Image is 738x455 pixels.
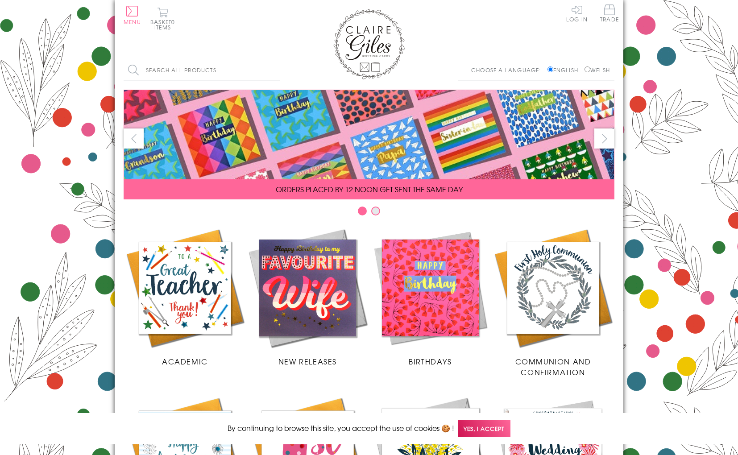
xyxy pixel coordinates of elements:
[585,66,610,74] label: Welsh
[594,128,614,149] button: next
[124,6,141,25] button: Menu
[471,66,546,74] p: Choose a language:
[492,227,614,377] a: Communion and Confirmation
[150,7,175,30] button: Basket0 items
[271,60,280,80] input: Search
[124,227,246,367] a: Academic
[124,18,141,26] span: Menu
[369,227,492,367] a: Birthdays
[585,66,590,72] input: Welsh
[600,4,619,24] a: Trade
[458,420,510,438] span: Yes, I accept
[124,60,280,80] input: Search all products
[515,356,591,377] span: Communion and Confirmation
[566,4,588,22] a: Log In
[276,184,463,194] span: ORDERS PLACED BY 12 NOON GET SENT THE SAME DAY
[600,4,619,22] span: Trade
[162,356,208,367] span: Academic
[124,206,614,220] div: Carousel Pagination
[547,66,553,72] input: English
[246,227,369,367] a: New Releases
[547,66,583,74] label: English
[278,356,337,367] span: New Releases
[358,207,367,215] button: Carousel Page 1 (Current Slide)
[371,207,380,215] button: Carousel Page 2
[154,18,175,31] span: 0 items
[333,9,405,79] img: Claire Giles Greetings Cards
[124,128,144,149] button: prev
[409,356,452,367] span: Birthdays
